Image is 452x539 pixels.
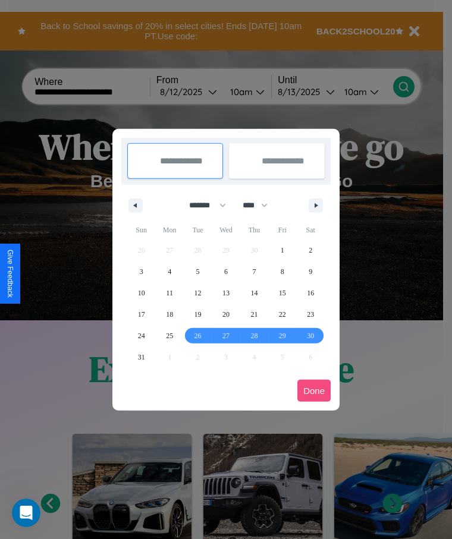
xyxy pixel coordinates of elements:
span: 2 [309,239,312,261]
button: 18 [155,304,183,325]
button: 31 [127,346,155,368]
span: 31 [138,346,145,368]
span: 11 [166,282,173,304]
span: 14 [250,282,258,304]
span: Sun [127,220,155,239]
span: Thu [240,220,268,239]
span: 20 [222,304,230,325]
span: 24 [138,325,145,346]
button: 17 [127,304,155,325]
span: 5 [196,261,200,282]
span: 23 [307,304,314,325]
button: 2 [297,239,325,261]
button: 13 [212,282,240,304]
button: Done [297,380,331,402]
button: 28 [240,325,268,346]
button: 9 [297,261,325,282]
span: 28 [250,325,258,346]
span: 7 [252,261,256,282]
button: 7 [240,261,268,282]
button: 22 [268,304,296,325]
button: 16 [297,282,325,304]
button: 3 [127,261,155,282]
button: 6 [212,261,240,282]
button: 29 [268,325,296,346]
span: 6 [224,261,228,282]
button: 24 [127,325,155,346]
span: Wed [212,220,240,239]
span: Sat [297,220,325,239]
span: Tue [184,220,212,239]
button: 23 [297,304,325,325]
button: 21 [240,304,268,325]
button: 11 [155,282,183,304]
button: 1 [268,239,296,261]
span: 26 [194,325,202,346]
span: 16 [307,282,314,304]
span: 15 [279,282,286,304]
button: 19 [184,304,212,325]
span: 29 [279,325,286,346]
span: 3 [140,261,143,282]
span: 18 [166,304,173,325]
span: 19 [194,304,202,325]
iframe: Intercom live chat [12,499,40,527]
button: 15 [268,282,296,304]
button: 8 [268,261,296,282]
span: 1 [281,239,284,261]
button: 12 [184,282,212,304]
div: Give Feedback [6,250,14,298]
button: 4 [155,261,183,282]
span: Fri [268,220,296,239]
button: 26 [184,325,212,346]
span: Mon [155,220,183,239]
span: 30 [307,325,314,346]
button: 5 [184,261,212,282]
span: 25 [166,325,173,346]
span: 17 [138,304,145,325]
button: 20 [212,304,240,325]
button: 30 [297,325,325,346]
button: 25 [155,325,183,346]
button: 10 [127,282,155,304]
span: 13 [222,282,230,304]
span: 22 [279,304,286,325]
button: 27 [212,325,240,346]
span: 8 [281,261,284,282]
span: 12 [194,282,202,304]
span: 4 [168,261,171,282]
span: 10 [138,282,145,304]
span: 9 [309,261,312,282]
span: 21 [250,304,258,325]
button: 14 [240,282,268,304]
span: 27 [222,325,230,346]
